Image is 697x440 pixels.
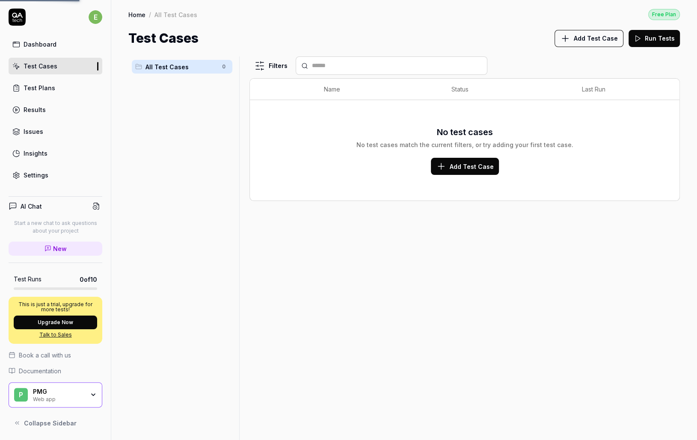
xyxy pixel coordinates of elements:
[14,331,97,339] a: Talk to Sales
[24,83,55,92] div: Test Plans
[24,40,56,49] div: Dashboard
[315,79,443,100] th: Name
[9,58,102,74] a: Test Cases
[574,34,618,43] span: Add Test Case
[431,158,499,175] button: Add Test Case
[89,10,102,24] span: e
[9,382,102,408] button: PPMGWeb app
[19,366,61,375] span: Documentation
[149,10,151,19] div: /
[9,366,102,375] a: Documentation
[128,29,199,48] h1: Test Cases
[9,101,102,118] a: Results
[19,351,71,360] span: Book a call with us
[33,395,84,402] div: Web app
[80,275,97,284] span: 0 of 10
[9,123,102,140] a: Issues
[154,10,197,19] div: All Test Cases
[9,351,102,360] a: Book a call with us
[33,388,84,396] div: PMG
[219,62,229,72] span: 0
[443,79,573,100] th: Status
[128,10,145,19] a: Home
[9,36,102,53] a: Dashboard
[24,105,46,114] div: Results
[24,62,57,71] div: Test Cases
[24,149,47,158] div: Insights
[14,302,97,312] p: This is just a trial, upgrade for more tests!
[437,126,493,139] h3: No test cases
[9,219,102,235] p: Start a new chat to ask questions about your project
[24,127,43,136] div: Issues
[21,202,42,211] h4: AI Chat
[356,140,573,149] div: No test cases match the current filters, or try adding your first test case.
[9,167,102,183] a: Settings
[14,275,42,283] h5: Test Runs
[249,57,292,74] button: Filters
[450,162,494,171] span: Add Test Case
[9,80,102,96] a: Test Plans
[89,9,102,26] button: e
[9,145,102,162] a: Insights
[24,171,48,180] div: Settings
[14,388,28,402] span: P
[24,419,77,428] span: Collapse Sidebar
[9,242,102,256] a: New
[14,316,97,329] button: Upgrade Now
[573,79,662,100] th: Last Run
[145,62,217,71] span: All Test Cases
[629,30,680,47] button: Run Tests
[555,30,623,47] button: Add Test Case
[648,9,680,20] button: Free Plan
[53,244,67,253] span: New
[9,414,102,431] button: Collapse Sidebar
